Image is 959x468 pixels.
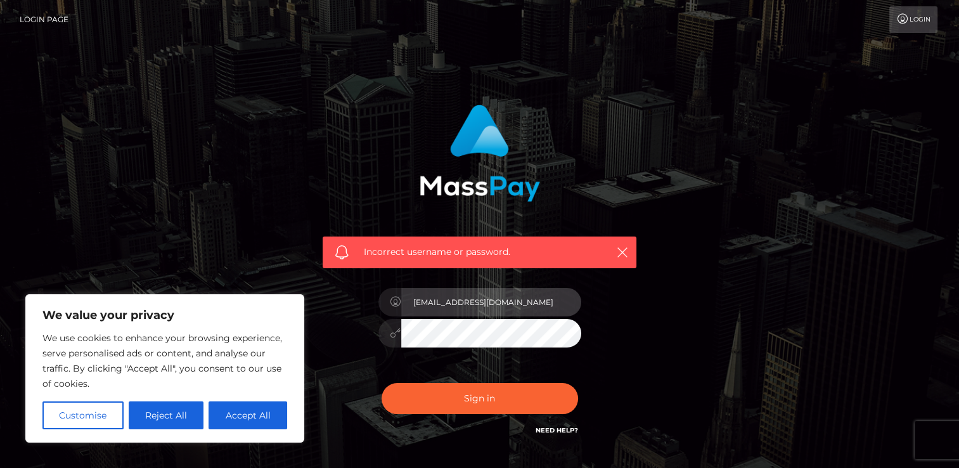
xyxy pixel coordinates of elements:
[20,6,68,33] a: Login Page
[42,308,287,323] p: We value your privacy
[536,426,578,434] a: Need Help?
[42,330,287,391] p: We use cookies to enhance your browsing experience, serve personalised ads or content, and analys...
[129,401,204,429] button: Reject All
[209,401,287,429] button: Accept All
[382,383,578,414] button: Sign in
[420,105,540,202] img: MassPay Login
[401,288,581,316] input: Username...
[364,245,595,259] span: Incorrect username or password.
[889,6,937,33] a: Login
[42,401,124,429] button: Customise
[25,294,304,443] div: We value your privacy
